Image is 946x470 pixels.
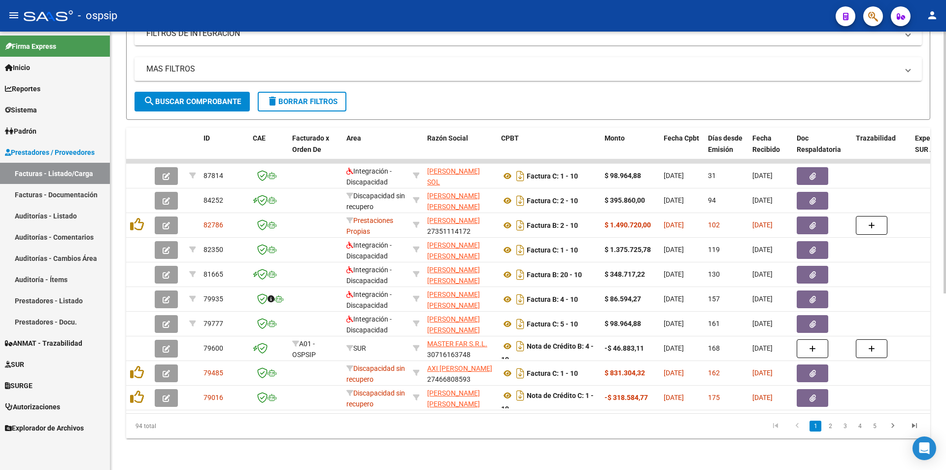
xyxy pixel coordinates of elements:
[926,9,938,21] mat-icon: person
[203,320,223,327] span: 79777
[203,172,223,180] span: 87814
[852,128,911,171] datatable-header-cell: Trazabilidad
[427,340,487,348] span: MASTER FAR S.R.L.
[203,394,223,401] span: 79016
[605,246,651,253] strong: $ 1.375.725,78
[346,217,393,236] span: Prestaciones Propias
[664,344,684,352] span: [DATE]
[288,128,342,171] datatable-header-cell: Facturado x Orden De
[527,221,578,229] strong: Factura B: 2 - 10
[135,92,250,111] button: Buscar Comprobante
[258,92,346,111] button: Borrar Filtros
[427,315,480,346] span: [PERSON_NAME] [PERSON_NAME] [PERSON_NAME]
[514,267,527,283] i: Descargar documento
[427,388,493,408] div: 20309340745
[423,128,497,171] datatable-header-cell: Razón Social
[427,192,480,211] span: [PERSON_NAME] [PERSON_NAME]
[527,271,582,279] strong: Factura B: 20 - 10
[854,421,866,432] a: 4
[869,421,880,432] a: 5
[514,338,527,354] i: Descargar documento
[249,128,288,171] datatable-header-cell: CAE
[605,221,651,229] strong: $ 1.490.720,00
[752,320,773,327] span: [DATE]
[752,369,773,377] span: [DATE]
[346,344,366,352] span: SUR
[856,134,896,142] span: Trazabilidad
[427,266,480,285] span: [PERSON_NAME] [PERSON_NAME]
[704,128,748,171] datatable-header-cell: Días desde Emisión
[203,344,223,352] span: 79600
[143,97,241,106] span: Buscar Comprobante
[5,147,95,158] span: Prestadores / Proveedores
[267,95,278,107] mat-icon: delete
[292,340,316,359] span: A01 - OSPSIP
[788,421,807,432] a: go to previous page
[5,62,30,73] span: Inicio
[708,270,720,278] span: 130
[708,246,720,253] span: 119
[5,105,37,115] span: Sistema
[514,291,527,307] i: Descargar documento
[427,338,493,359] div: 30716163748
[427,190,493,211] div: 23354322463
[664,369,684,377] span: [DATE]
[708,295,720,303] span: 157
[514,193,527,209] i: Descargar documento
[5,126,36,137] span: Padrón
[5,41,56,52] span: Firma Express
[823,418,838,434] li: page 2
[839,421,851,432] a: 3
[605,172,641,180] strong: $ 98.964,88
[797,134,841,153] span: Doc Respaldatoria
[514,365,527,381] i: Descargar documento
[824,421,836,432] a: 2
[664,295,684,303] span: [DATE]
[346,290,392,310] span: Integración - Discapacidad
[346,167,392,186] span: Integración - Discapacidad
[203,270,223,278] span: 81665
[708,172,716,180] span: 31
[527,197,578,205] strong: Factura C: 2 - 10
[514,316,527,332] i: Descargar documento
[664,196,684,204] span: [DATE]
[135,57,922,81] mat-expansion-panel-header: MAS FILTROS
[497,128,601,171] datatable-header-cell: CPBT
[664,270,684,278] span: [DATE]
[766,421,785,432] a: go to first page
[346,315,392,334] span: Integración - Discapacidad
[708,369,720,377] span: 162
[838,418,852,434] li: page 3
[427,240,493,260] div: 27318611829
[427,363,493,384] div: 27466808593
[605,196,645,204] strong: $ 395.860,00
[203,369,223,377] span: 79485
[427,134,468,142] span: Razón Social
[601,128,660,171] datatable-header-cell: Monto
[664,320,684,327] span: [DATE]
[292,134,329,153] span: Facturado x Orden De
[8,9,20,21] mat-icon: menu
[708,196,716,204] span: 94
[793,128,852,171] datatable-header-cell: Doc Respaldatoria
[527,320,578,328] strong: Factura C: 5 - 10
[527,369,578,377] strong: Factura C: 1 - 10
[427,241,480,272] span: [PERSON_NAME] [PERSON_NAME] [PERSON_NAME]
[203,246,223,253] span: 82350
[605,134,625,142] span: Monto
[905,421,924,432] a: go to last page
[752,134,780,153] span: Fecha Recibido
[427,264,493,285] div: 20922834785
[708,344,720,352] span: 168
[664,221,684,229] span: [DATE]
[200,128,249,171] datatable-header-cell: ID
[346,241,392,260] span: Integración - Discapacidad
[146,64,898,74] mat-panel-title: MAS FILTROS
[708,134,743,153] span: Días desde Emisión
[203,134,210,142] span: ID
[605,270,645,278] strong: $ 348.717,22
[664,246,684,253] span: [DATE]
[427,389,480,408] span: [PERSON_NAME] [PERSON_NAME]
[203,196,223,204] span: 84252
[808,418,823,434] li: page 1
